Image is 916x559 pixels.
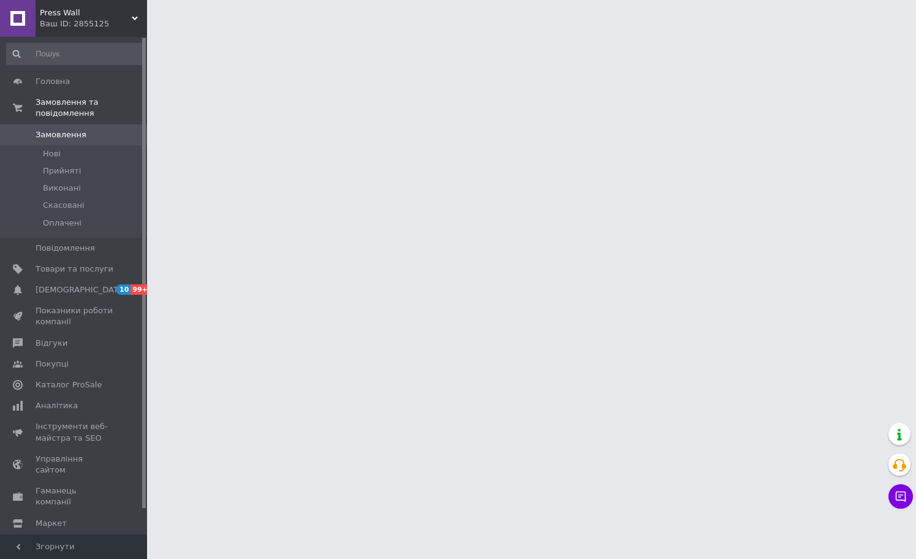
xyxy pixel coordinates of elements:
[36,305,113,327] span: Показники роботи компанії
[36,454,113,476] span: Управління сайтом
[40,18,147,29] div: Ваш ID: 2855125
[43,200,85,211] span: Скасовані
[888,484,913,509] button: Чат з покупцем
[36,338,67,349] span: Відгуки
[43,218,81,229] span: Оплачені
[36,379,102,390] span: Каталог ProSale
[36,485,113,508] span: Гаманець компанії
[36,421,113,443] span: Інструменти веб-майстра та SEO
[116,284,131,295] span: 10
[43,165,81,177] span: Прийняті
[40,7,132,18] span: Press Wall
[36,97,147,119] span: Замовлення та повідомлення
[36,76,70,87] span: Головна
[131,284,151,295] span: 99+
[36,284,126,295] span: [DEMOGRAPHIC_DATA]
[36,264,113,275] span: Товари та послуги
[36,243,95,254] span: Повідомлення
[6,43,145,65] input: Пошук
[43,183,81,194] span: Виконані
[36,129,86,140] span: Замовлення
[43,148,61,159] span: Нові
[36,359,69,370] span: Покупці
[36,518,67,529] span: Маркет
[36,400,78,411] span: Аналітика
